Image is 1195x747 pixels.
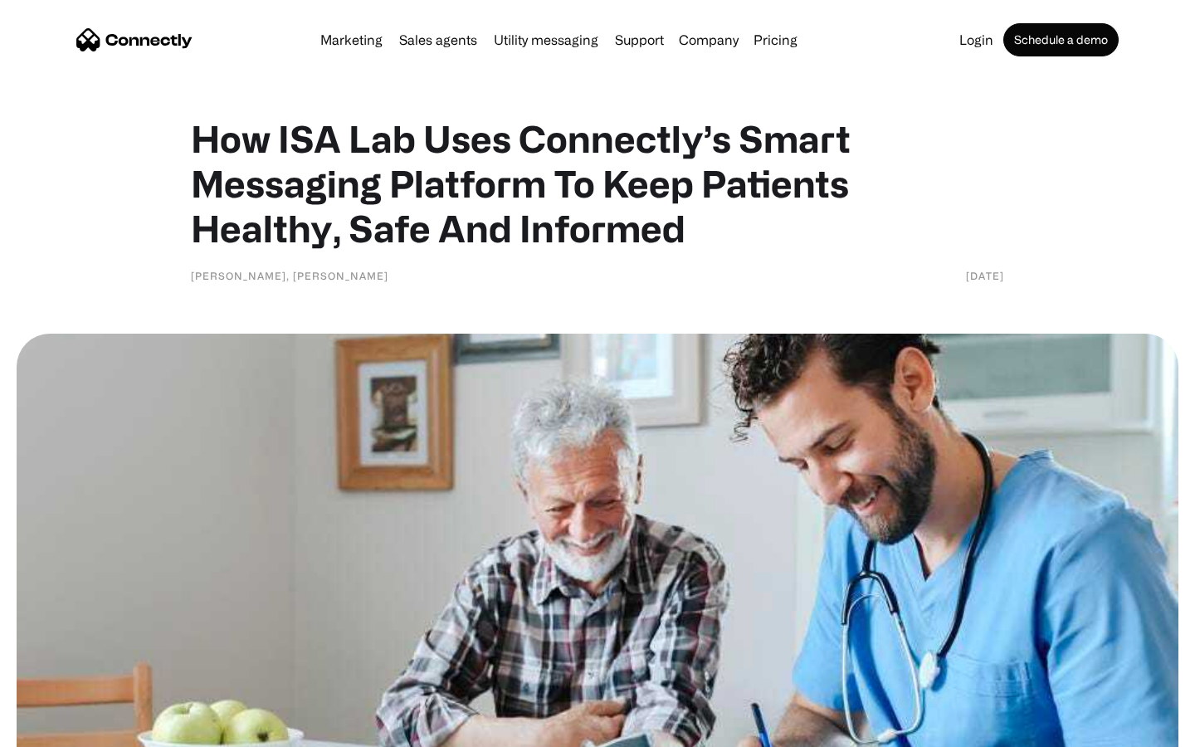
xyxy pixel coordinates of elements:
[33,718,100,741] ul: Language list
[17,718,100,741] aside: Language selected: English
[76,27,193,52] a: home
[608,33,671,46] a: Support
[191,116,1004,251] h1: How ISA Lab Uses Connectly’s Smart Messaging Platform To Keep Patients Healthy, Safe And Informed
[966,267,1004,284] div: [DATE]
[747,33,804,46] a: Pricing
[1003,23,1119,56] a: Schedule a demo
[674,28,744,51] div: Company
[191,267,388,284] div: [PERSON_NAME], [PERSON_NAME]
[953,33,1000,46] a: Login
[487,33,605,46] a: Utility messaging
[393,33,484,46] a: Sales agents
[679,28,739,51] div: Company
[314,33,389,46] a: Marketing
